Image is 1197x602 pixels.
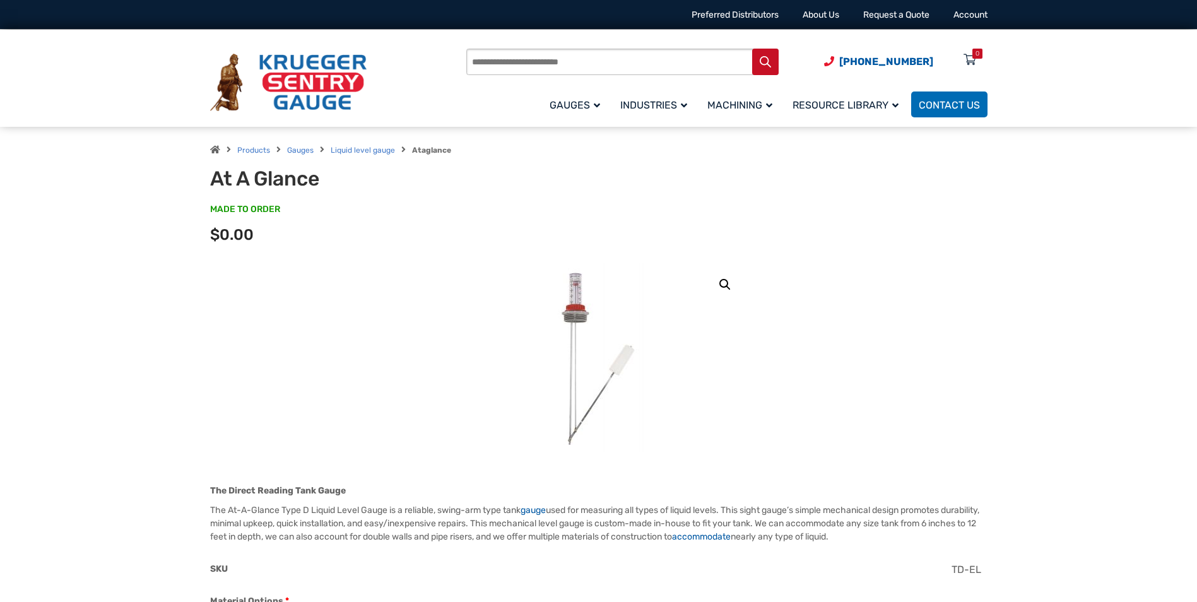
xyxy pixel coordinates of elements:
[976,49,979,59] div: 0
[700,90,785,119] a: Machining
[210,167,521,191] h1: At A Glance
[210,564,228,574] span: SKU
[210,226,254,244] span: $0.00
[542,90,613,119] a: Gauges
[793,99,899,111] span: Resource Library
[521,505,546,516] a: gauge
[412,146,451,155] strong: Ataglance
[620,99,687,111] span: Industries
[210,504,988,543] p: The At-A-Glance Type D Liquid Level Gauge is a reliable, swing-arm type tank used for measuring a...
[613,90,700,119] a: Industries
[714,273,736,296] a: View full-screen image gallery
[824,54,933,69] a: Phone Number (920) 434-8860
[952,564,981,575] span: TD-EL
[210,203,280,216] span: MADE TO ORDER
[911,91,988,117] a: Contact Us
[692,9,779,20] a: Preferred Distributors
[672,531,731,542] a: accommodate
[919,99,980,111] span: Contact Us
[839,56,933,68] span: [PHONE_NUMBER]
[522,263,674,452] img: At A Glance
[210,54,367,112] img: Krueger Sentry Gauge
[550,99,600,111] span: Gauges
[287,146,314,155] a: Gauges
[803,9,839,20] a: About Us
[707,99,772,111] span: Machining
[863,9,929,20] a: Request a Quote
[785,90,911,119] a: Resource Library
[331,146,395,155] a: Liquid level gauge
[953,9,988,20] a: Account
[237,146,270,155] a: Products
[210,485,346,496] strong: The Direct Reading Tank Gauge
